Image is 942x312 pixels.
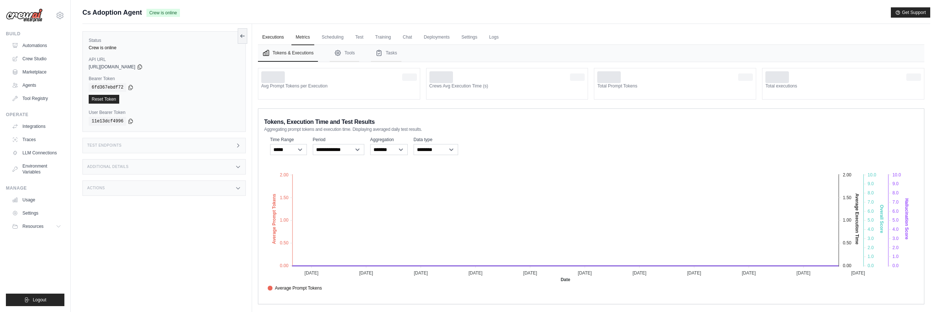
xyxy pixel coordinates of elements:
[868,254,874,259] tspan: 1.0
[280,240,288,245] tspan: 0.50
[868,172,877,177] tspan: 10.0
[258,45,924,62] nav: Tabs
[9,160,64,178] a: Environment Variables
[304,270,318,276] tspan: [DATE]
[280,195,288,200] tspan: 1.50
[6,185,64,191] div: Manage
[264,126,422,132] span: Aggregating prompt tokens and execution time. Displaying averaged daily test results.
[89,57,240,62] label: API URL
[9,66,64,78] a: Marketplace
[742,270,756,276] tspan: [DATE]
[796,270,810,276] tspan: [DATE]
[414,137,458,143] label: Data type
[317,30,348,45] a: Scheduling
[868,245,874,250] tspan: 2.0
[892,190,899,196] tspan: 8.0
[892,218,899,223] tspan: 5.0
[892,209,899,214] tspan: 6.0
[843,195,851,200] tspan: 1.50
[9,121,64,132] a: Integrations
[868,181,874,186] tspan: 9.0
[272,194,277,244] text: Average Prompt Tokens
[851,270,865,276] tspan: [DATE]
[879,205,884,233] text: Overall Score
[371,45,401,62] button: Tasks
[371,30,396,45] a: Training
[89,76,240,82] label: Bearer Token
[87,186,105,190] h3: Actions
[891,7,930,18] button: Get Support
[854,193,860,244] text: Average Execution Time
[6,294,64,306] button: Logout
[523,270,537,276] tspan: [DATE]
[892,245,899,250] tspan: 2.0
[9,53,64,65] a: Crew Studio
[904,198,909,240] text: Hallucination Score
[868,190,874,196] tspan: 8.0
[359,270,373,276] tspan: [DATE]
[892,254,899,259] tspan: 1.0
[9,220,64,232] button: Resources
[89,83,126,92] code: 6fd367ebdf72
[6,112,64,118] div: Operate
[9,134,64,146] a: Traces
[258,45,318,62] button: Tokens & Executions
[268,285,322,291] span: Average Prompt Tokens
[280,263,288,268] tspan: 0.00
[843,172,851,177] tspan: 2.00
[457,30,482,45] a: Settings
[892,227,899,232] tspan: 4.0
[9,40,64,51] a: Automations
[399,30,417,45] a: Chat
[892,181,899,186] tspan: 9.0
[313,137,364,143] label: Period
[419,30,454,45] a: Deployments
[868,227,874,232] tspan: 4.0
[87,143,122,148] h3: Test Endpoints
[843,240,851,245] tspan: 0.50
[33,297,46,303] span: Logout
[843,263,851,268] tspan: 0.00
[892,172,901,177] tspan: 10.0
[370,137,408,143] label: Aggregation
[261,83,417,89] dt: Avg Prompt Tokens per Execution
[270,137,307,143] label: Time Range
[868,218,874,223] tspan: 5.0
[330,45,359,62] button: Tools
[485,30,503,45] a: Logs
[9,147,64,159] a: LLM Connections
[892,263,899,268] tspan: 0.0
[351,30,368,45] a: Test
[89,37,240,43] label: Status
[89,45,240,51] div: Crew is online
[560,277,570,282] text: Date
[89,64,135,70] span: [URL][DOMAIN_NAME]
[89,110,240,115] label: User Bearer Token
[9,194,64,206] a: Usage
[578,270,592,276] tspan: [DATE]
[468,270,482,276] tspan: [DATE]
[146,9,180,17] span: Crew is online
[82,7,142,18] span: Cs Adoption Agent
[280,218,288,223] tspan: 1.00
[905,277,942,312] iframe: Chat Widget
[87,165,128,169] h3: Additional Details
[6,31,64,37] div: Build
[765,83,921,89] dt: Total executions
[9,207,64,219] a: Settings
[414,270,428,276] tspan: [DATE]
[291,30,315,45] a: Metrics
[264,118,375,126] span: Tokens, Execution Time and Test Results
[868,209,874,214] tspan: 6.0
[868,263,874,268] tspan: 0.0
[89,95,119,104] a: Reset Token
[9,93,64,104] a: Tool Registry
[9,79,64,91] a: Agents
[597,83,753,89] dt: Total Prompt Tokens
[843,218,851,223] tspan: 1.00
[429,83,585,89] dt: Crews Avg Execution Time (s)
[868,236,874,241] tspan: 3.0
[22,223,43,229] span: Resources
[6,8,43,22] img: Logo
